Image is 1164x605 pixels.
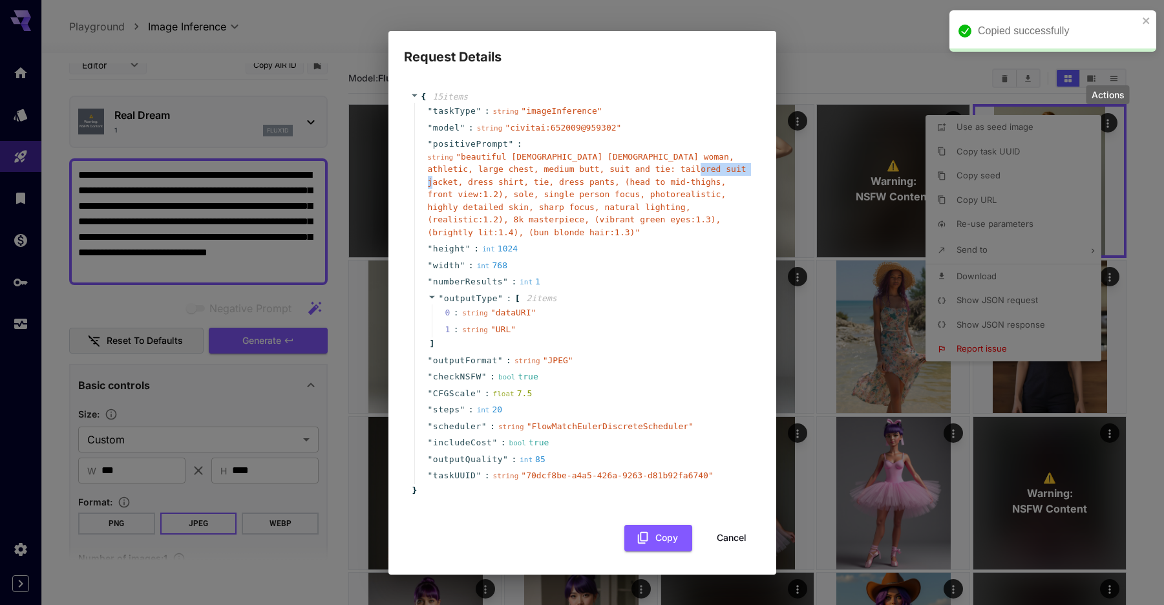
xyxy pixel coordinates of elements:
[703,525,761,551] button: Cancel
[433,259,460,272] span: width
[498,423,524,431] span: string
[388,31,776,67] h2: Request Details
[493,390,514,398] span: float
[428,106,433,116] span: "
[482,242,518,255] div: 1024
[520,278,533,286] span: int
[410,484,418,497] span: }
[444,293,498,303] span: outputType
[511,275,516,288] span: :
[527,421,693,431] span: " FlowMatchEulerDiscreteScheduler "
[511,453,516,466] span: :
[469,259,474,272] span: :
[498,373,516,381] span: bool
[485,469,490,482] span: :
[521,106,602,116] span: " imageInference "
[433,420,481,433] span: scheduler
[503,454,508,464] span: "
[433,138,509,151] span: positivePrompt
[482,245,495,253] span: int
[476,106,481,116] span: "
[465,244,471,253] span: "
[491,308,536,317] span: " dataURI "
[428,471,433,480] span: "
[428,153,454,162] span: string
[520,453,545,466] div: 85
[527,293,557,303] span: 2 item s
[433,275,503,288] span: numberResults
[521,471,713,480] span: " 70dcf8be-a4a5-426a-9263-d81b92fa6740 "
[517,138,522,151] span: :
[506,292,511,305] span: :
[477,403,503,416] div: 20
[428,421,433,431] span: "
[477,259,507,272] div: 768
[460,405,465,414] span: "
[460,123,465,133] span: "
[432,92,468,101] span: 15 item s
[439,293,444,303] span: "
[520,456,533,464] span: int
[477,124,503,133] span: string
[505,123,621,133] span: " civitai:652009@959302 "
[462,326,488,334] span: string
[462,309,488,317] span: string
[481,372,487,381] span: "
[433,242,465,255] span: height
[433,387,476,400] span: CFGScale
[498,293,503,303] span: "
[433,370,481,383] span: checkNSFW
[493,472,519,480] span: string
[428,337,435,350] span: ]
[492,438,497,447] span: "
[498,356,503,365] span: "
[493,107,519,116] span: string
[460,260,465,270] span: "
[433,469,476,482] span: taskUUID
[428,438,433,447] span: "
[476,388,481,398] span: "
[490,370,495,383] span: :
[433,122,460,134] span: model
[428,356,433,365] span: "
[433,453,503,466] span: outputQuality
[477,406,490,414] span: int
[493,387,533,400] div: 7.5
[485,387,490,400] span: :
[485,105,490,118] span: :
[428,152,746,237] span: " beautiful [DEMOGRAPHIC_DATA] [DEMOGRAPHIC_DATA] woman, athletic, large chest, medium butt, suit...
[428,139,433,149] span: "
[506,354,511,367] span: :
[1086,85,1130,104] div: Actions
[428,372,433,381] span: "
[498,370,538,383] div: true
[421,90,427,103] span: {
[509,439,527,447] span: bool
[454,306,459,319] div: :
[543,356,573,365] span: " JPEG "
[1142,16,1151,26] button: close
[433,105,476,118] span: taskType
[445,323,463,336] span: 1
[428,388,433,398] span: "
[428,260,433,270] span: "
[454,323,459,336] div: :
[469,122,474,134] span: :
[433,354,498,367] span: outputFormat
[520,275,540,288] div: 1
[469,403,474,416] span: :
[433,436,492,449] span: includeCost
[428,244,433,253] span: "
[428,454,433,464] span: "
[491,324,516,334] span: " URL "
[481,421,487,431] span: "
[474,242,479,255] span: :
[490,420,495,433] span: :
[509,436,549,449] div: true
[515,292,520,305] span: [
[433,403,460,416] span: steps
[445,306,463,319] span: 0
[428,277,433,286] span: "
[477,262,490,270] span: int
[501,436,506,449] span: :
